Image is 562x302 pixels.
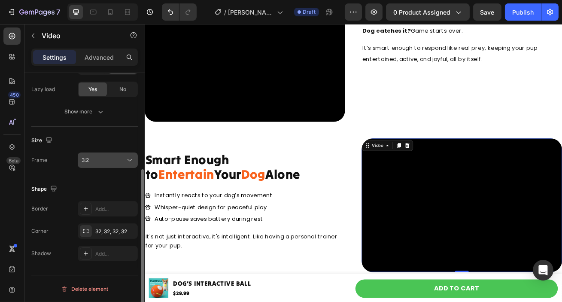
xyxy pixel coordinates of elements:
div: Add... [95,250,136,258]
p: Auto-pause saves battery during rest [12,236,158,244]
div: Undo/Redo [162,3,197,21]
div: Add... [95,205,136,213]
span: 0 product assigned [393,8,450,17]
span: Dog [119,176,149,195]
div: Video [279,146,296,154]
span: Yes [88,85,97,93]
p: It’s smart enough to respond like real prey, keeping your pup entertained, active, and joyful, al... [269,23,514,50]
span: / [224,8,226,17]
div: Lazy load [31,85,55,93]
button: Delete element [31,282,138,296]
p: Whisper-quiet design for peaceful play [12,222,158,230]
div: Beta [6,157,21,164]
div: Publish [512,8,534,17]
div: Size [31,135,54,146]
span: No [119,85,126,93]
button: 0 product assigned [386,3,470,21]
div: Open Intercom Messenger [533,260,553,281]
div: 32, 32, 32, 32 [95,228,136,235]
div: 450 [8,92,21,98]
span: Save [480,9,495,16]
span: Entertain [17,176,85,195]
div: Shape [31,183,59,195]
div: Shadow [31,250,51,257]
div: Frame [31,156,47,164]
button: Save [473,3,501,21]
button: Show more [31,104,138,119]
span: 3:2 [82,157,89,163]
div: Corner [31,227,49,235]
p: It's not just interactive, it's intelligent. Like having a personal trainer for your pup. [1,257,246,279]
button: Publish [505,3,541,21]
iframe: Design area [145,24,562,302]
span: Draft [303,8,316,16]
p: 7 [56,7,60,17]
button: 3:2 [78,153,138,168]
button: 7 [3,3,64,21]
p: Advanced [85,53,114,62]
div: Delete element [61,284,108,294]
p: Settings [43,53,67,62]
span: [PERSON_NAME] | Product Page [228,8,273,17]
div: Show more [65,107,105,116]
div: Border [31,205,48,213]
p: Video [42,31,115,41]
p: Instantly reacts to your dog’s movement [12,207,158,216]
